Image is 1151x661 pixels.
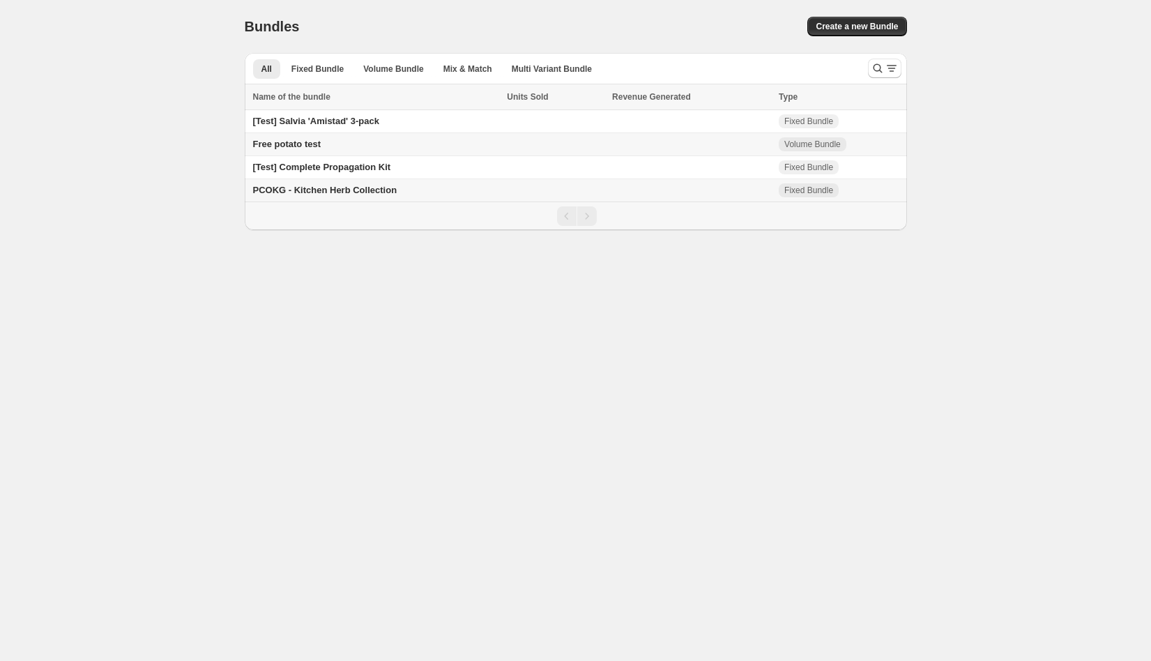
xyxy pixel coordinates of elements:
span: [Test] Salvia 'Amistad' 3-pack [253,116,380,126]
span: Create a new Bundle [816,21,898,32]
span: Revenue Generated [612,90,691,104]
span: All [261,63,272,75]
button: Search and filter results [868,59,901,78]
span: Fixed Bundle [784,162,833,173]
div: Type [779,90,898,104]
span: Volume Bundle [363,63,423,75]
span: Mix & Match [443,63,492,75]
span: Units Sold [507,90,548,104]
span: Multi Variant Bundle [512,63,592,75]
h1: Bundles [245,18,300,35]
span: [Test] Complete Propagation Kit [253,162,391,172]
span: Fixed Bundle [291,63,344,75]
span: Free potato test [253,139,321,149]
span: Fixed Bundle [784,116,833,127]
button: Revenue Generated [612,90,705,104]
span: Fixed Bundle [784,185,833,196]
span: PCOKG - Kitchen Herb Collection [253,185,397,195]
nav: Pagination [245,202,907,230]
button: Create a new Bundle [807,17,906,36]
div: Name of the bundle [253,90,499,104]
span: Volume Bundle [784,139,841,150]
button: Units Sold [507,90,562,104]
